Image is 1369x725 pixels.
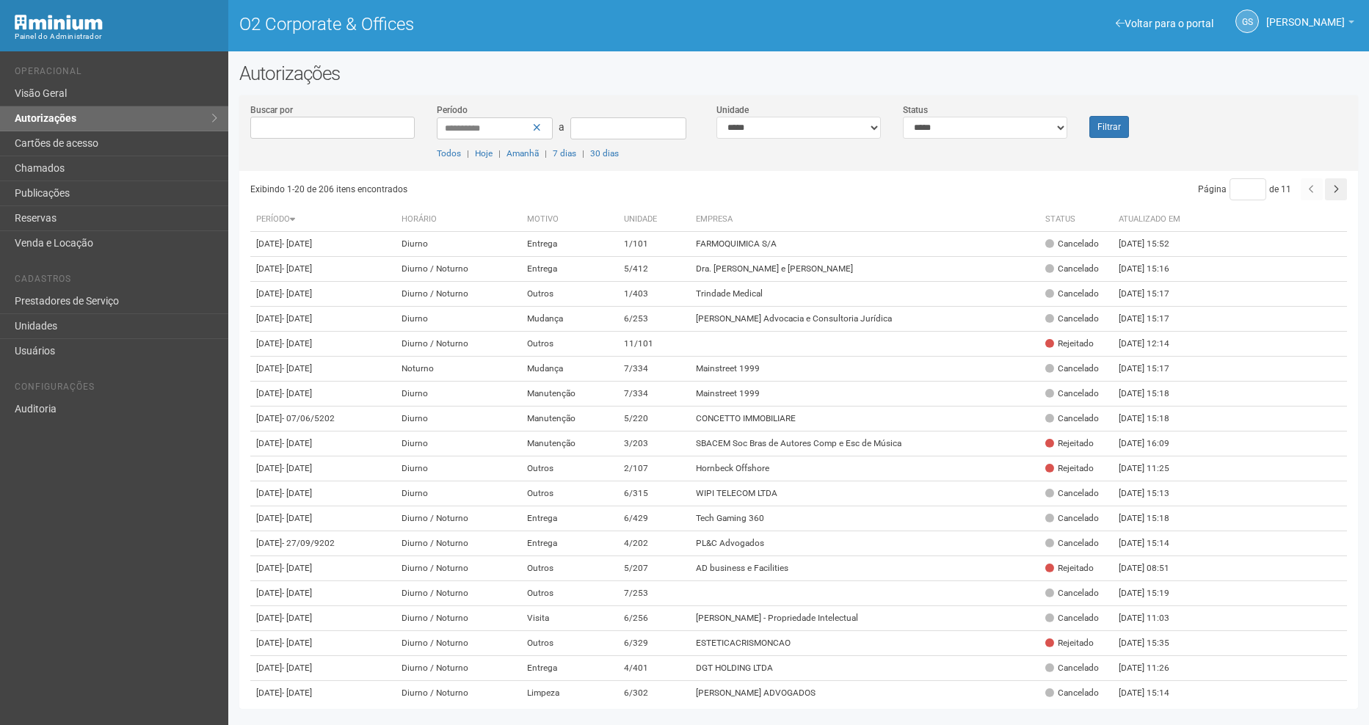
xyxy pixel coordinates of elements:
[396,232,522,257] td: Diurno
[1113,332,1194,357] td: [DATE] 12:14
[1045,412,1099,425] div: Cancelado
[1045,462,1094,475] div: Rejeitado
[15,15,103,30] img: Minium
[1113,531,1194,556] td: [DATE] 15:14
[396,407,522,431] td: Diurno
[396,631,522,656] td: Diurno / Noturno
[1113,681,1194,706] td: [DATE] 15:14
[396,332,522,357] td: Diurno / Noturno
[618,232,690,257] td: 1/101
[1045,288,1099,300] div: Cancelado
[250,307,396,332] td: [DATE]
[690,282,1039,307] td: Trindade Medical
[618,208,690,232] th: Unidade
[250,456,396,481] td: [DATE]
[618,606,690,631] td: 6/256
[396,656,522,681] td: Diurno / Noturno
[690,531,1039,556] td: PL&C Advogados
[521,257,618,282] td: Entrega
[282,413,335,423] span: - 07/06/5202
[690,506,1039,531] td: Tech Gaming 360
[1113,556,1194,581] td: [DATE] 08:51
[396,531,522,556] td: Diurno / Noturno
[396,606,522,631] td: Diurno / Noturno
[618,257,690,282] td: 5/412
[1235,10,1259,33] a: GS
[521,606,618,631] td: Visita
[690,631,1039,656] td: ESTETICACRISMONCAO
[618,431,690,456] td: 3/203
[1113,282,1194,307] td: [DATE] 15:17
[1113,456,1194,481] td: [DATE] 11:25
[1113,656,1194,681] td: [DATE] 11:26
[618,407,690,431] td: 5/220
[396,307,522,332] td: Diurno
[282,313,312,324] span: - [DATE]
[1113,506,1194,531] td: [DATE] 15:18
[250,332,396,357] td: [DATE]
[396,382,522,407] td: Diurno
[1045,362,1099,375] div: Cancelado
[690,431,1039,456] td: SBACEM Soc Bras de Autores Comp e Esc de Música
[250,631,396,656] td: [DATE]
[396,357,522,382] td: Noturno
[1039,208,1113,232] th: Status
[521,481,618,506] td: Outros
[250,208,396,232] th: Período
[498,148,501,159] span: |
[521,681,618,706] td: Limpeza
[437,148,461,159] a: Todos
[559,121,564,133] span: a
[521,407,618,431] td: Manutenção
[1113,257,1194,282] td: [DATE] 15:16
[1089,116,1129,138] button: Filtrar
[1266,18,1354,30] a: [PERSON_NAME]
[1045,687,1099,699] div: Cancelado
[1113,232,1194,257] td: [DATE] 15:52
[618,282,690,307] td: 1/403
[282,238,312,249] span: - [DATE]
[690,382,1039,407] td: Mainstreet 1999
[396,581,522,606] td: Diurno / Noturno
[396,456,522,481] td: Diurno
[239,62,1358,84] h2: Autorizações
[1045,487,1099,500] div: Cancelado
[250,506,396,531] td: [DATE]
[690,681,1039,706] td: [PERSON_NAME] ADVOGADOS
[521,456,618,481] td: Outros
[282,488,312,498] span: - [DATE]
[1045,263,1099,275] div: Cancelado
[521,656,618,681] td: Entrega
[250,431,396,456] td: [DATE]
[618,506,690,531] td: 6/429
[15,30,217,43] div: Painel do Administrador
[467,148,469,159] span: |
[250,531,396,556] td: [DATE]
[282,638,312,648] span: - [DATE]
[521,631,618,656] td: Outros
[553,148,576,159] a: 7 dias
[250,606,396,631] td: [DATE]
[250,481,396,506] td: [DATE]
[618,656,690,681] td: 4/401
[1113,357,1194,382] td: [DATE] 15:17
[1113,382,1194,407] td: [DATE] 15:18
[1113,407,1194,431] td: [DATE] 15:18
[521,581,618,606] td: Outros
[521,282,618,307] td: Outros
[250,407,396,431] td: [DATE]
[1113,481,1194,506] td: [DATE] 15:13
[1198,184,1291,194] span: Página de 11
[15,274,217,289] li: Cadastros
[521,208,618,232] th: Motivo
[545,148,547,159] span: |
[282,513,312,523] span: - [DATE]
[618,531,690,556] td: 4/202
[618,307,690,332] td: 6/253
[1045,612,1099,624] div: Cancelado
[1045,387,1099,400] div: Cancelado
[690,232,1039,257] td: FARMOQUIMICA S/A
[1045,537,1099,550] div: Cancelado
[618,382,690,407] td: 7/334
[250,581,396,606] td: [DATE]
